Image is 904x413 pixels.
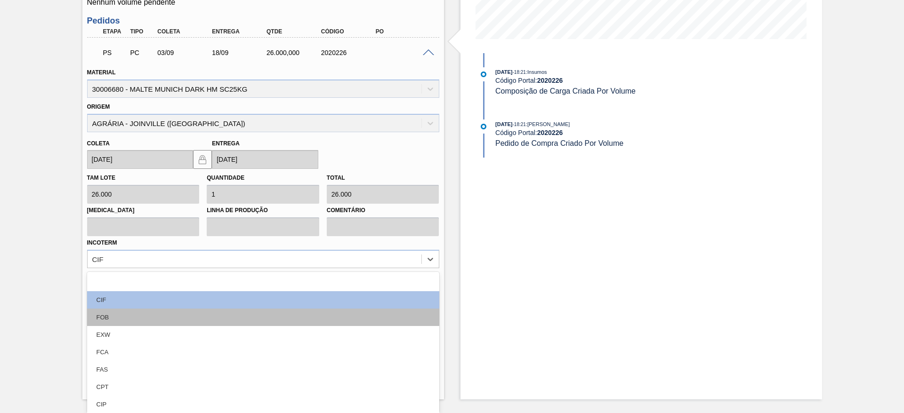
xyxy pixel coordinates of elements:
[513,70,526,75] span: - 18:21
[526,121,570,127] span: : [PERSON_NAME]
[87,16,439,26] h3: Pedidos
[103,49,127,56] p: PS
[87,140,110,147] label: Coleta
[128,28,156,35] div: Tipo
[495,139,623,147] span: Pedido de Compra Criado Por Volume
[87,396,439,413] div: CIP
[210,49,271,56] div: 18/09/2025
[87,343,439,361] div: FCA
[495,87,636,95] span: Composição de Carga Criada Por Volume
[207,175,244,181] label: Quantidade
[87,291,439,309] div: CIF
[526,69,547,75] span: : Insumos
[87,150,194,169] input: dd/mm/yyyy
[207,204,319,217] label: Linha de Produção
[327,204,439,217] label: Comentário
[481,71,486,77] img: atual
[87,361,439,378] div: FAS
[87,326,439,343] div: EXW
[92,255,104,263] div: CIF
[537,77,563,84] strong: 2020226
[193,150,212,169] button: locked
[495,129,719,136] div: Código Portal:
[101,28,129,35] div: Etapa
[319,28,380,35] div: Código
[155,49,216,56] div: 03/09/2025
[264,49,325,56] div: 26.000,000
[197,154,208,165] img: locked
[373,28,435,35] div: PO
[495,121,512,127] span: [DATE]
[212,150,318,169] input: dd/mm/yyyy
[210,28,271,35] div: Entrega
[87,204,200,217] label: [MEDICAL_DATA]
[495,77,719,84] div: Código Portal:
[101,42,129,63] div: Aguardando PC SAP
[87,175,115,181] label: Tam lote
[264,28,325,35] div: Qtde
[212,140,240,147] label: Entrega
[495,69,512,75] span: [DATE]
[481,124,486,129] img: atual
[327,175,345,181] label: Total
[319,49,380,56] div: 2020226
[513,122,526,127] span: - 18:21
[87,69,116,76] label: Material
[537,129,563,136] strong: 2020226
[87,103,110,110] label: Origem
[87,378,439,396] div: CPT
[155,28,216,35] div: Coleta
[87,309,439,326] div: FOB
[128,49,156,56] div: Pedido de Compra
[87,239,117,246] label: Incoterm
